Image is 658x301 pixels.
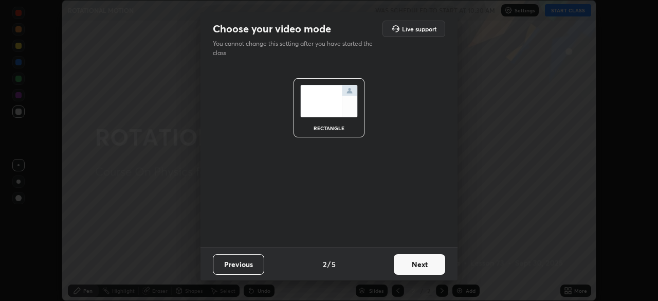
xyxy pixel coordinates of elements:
[213,254,264,275] button: Previous
[327,259,331,270] h4: /
[213,22,331,36] h2: Choose your video mode
[300,85,358,117] img: normalScreenIcon.ae25ed63.svg
[402,26,436,32] h5: Live support
[213,39,379,58] p: You cannot change this setting after you have started the class
[332,259,336,270] h4: 5
[394,254,445,275] button: Next
[308,126,350,131] div: rectangle
[323,259,326,270] h4: 2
